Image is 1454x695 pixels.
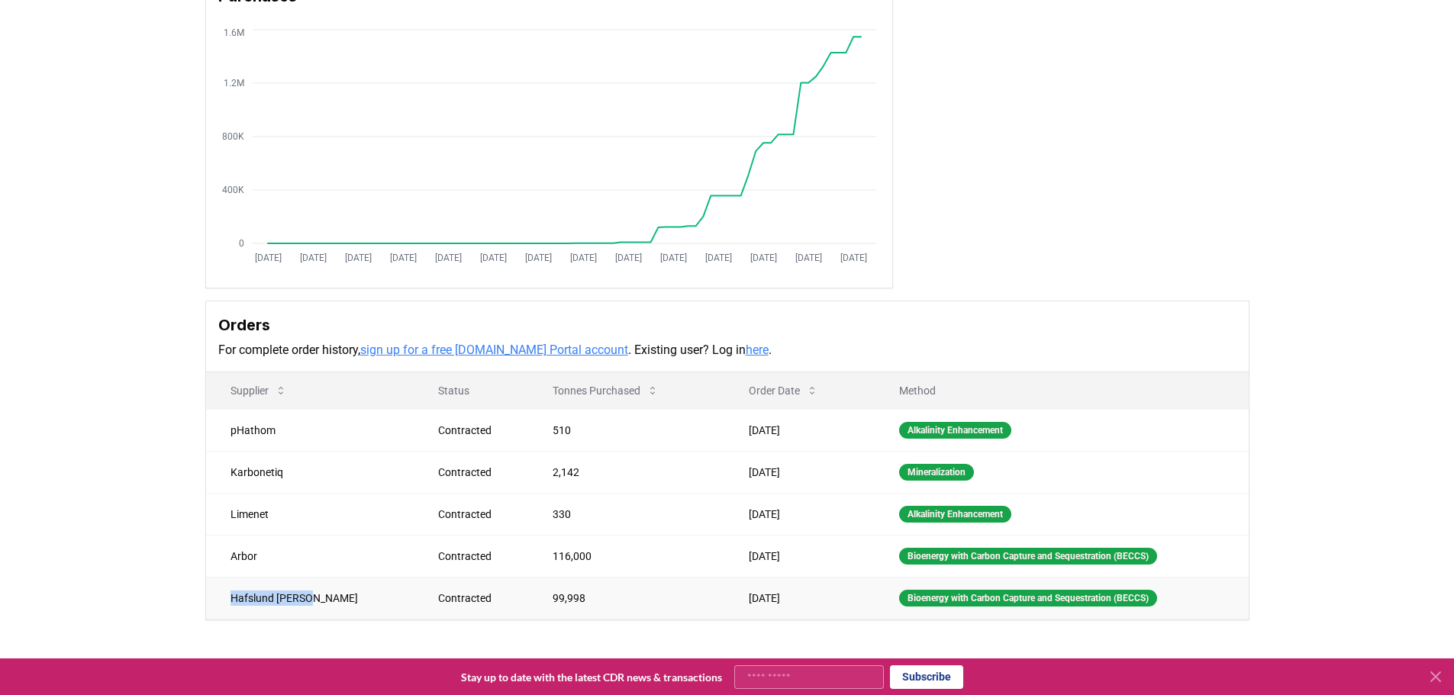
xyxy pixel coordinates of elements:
[887,383,1236,398] p: Method
[724,577,875,619] td: [DATE]
[224,27,244,38] tspan: 1.6M
[206,451,414,493] td: Karbonetiq
[222,185,244,195] tspan: 400K
[528,451,724,493] td: 2,142
[569,253,596,263] tspan: [DATE]
[224,78,244,88] tspan: 1.2M
[218,341,1236,359] p: For complete order history, . Existing user? Log in .
[239,238,244,249] tspan: 0
[704,253,731,263] tspan: [DATE]
[438,465,516,480] div: Contracted
[360,343,628,357] a: sign up for a free [DOMAIN_NAME] Portal account
[254,253,281,263] tspan: [DATE]
[795,253,821,263] tspan: [DATE]
[528,577,724,619] td: 99,998
[528,535,724,577] td: 116,000
[218,375,299,406] button: Supplier
[438,590,516,606] div: Contracted
[299,253,326,263] tspan: [DATE]
[438,549,516,564] div: Contracted
[206,493,414,535] td: Limenet
[737,375,830,406] button: Order Date
[524,253,551,263] tspan: [DATE]
[528,493,724,535] td: 330
[750,253,776,263] tspan: [DATE]
[724,535,875,577] td: [DATE]
[479,253,506,263] tspan: [DATE]
[438,423,516,438] div: Contracted
[222,131,244,142] tspan: 800K
[389,253,416,263] tspan: [DATE]
[206,409,414,451] td: pHathom
[426,383,516,398] p: Status
[899,422,1011,439] div: Alkalinity Enhancement
[746,343,769,357] a: here
[344,253,371,263] tspan: [DATE]
[724,451,875,493] td: [DATE]
[840,253,866,263] tspan: [DATE]
[724,493,875,535] td: [DATE]
[614,253,641,263] tspan: [DATE]
[206,535,414,577] td: Arbor
[659,253,686,263] tspan: [DATE]
[899,506,1011,523] div: Alkalinity Enhancement
[540,375,671,406] button: Tonnes Purchased
[899,590,1157,607] div: Bioenergy with Carbon Capture and Sequestration (BECCS)
[899,548,1157,565] div: Bioenergy with Carbon Capture and Sequestration (BECCS)
[899,464,974,481] div: Mineralization
[434,253,461,263] tspan: [DATE]
[218,314,1236,336] h3: Orders
[724,409,875,451] td: [DATE]
[528,409,724,451] td: 510
[206,577,414,619] td: Hafslund [PERSON_NAME]
[438,507,516,522] div: Contracted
